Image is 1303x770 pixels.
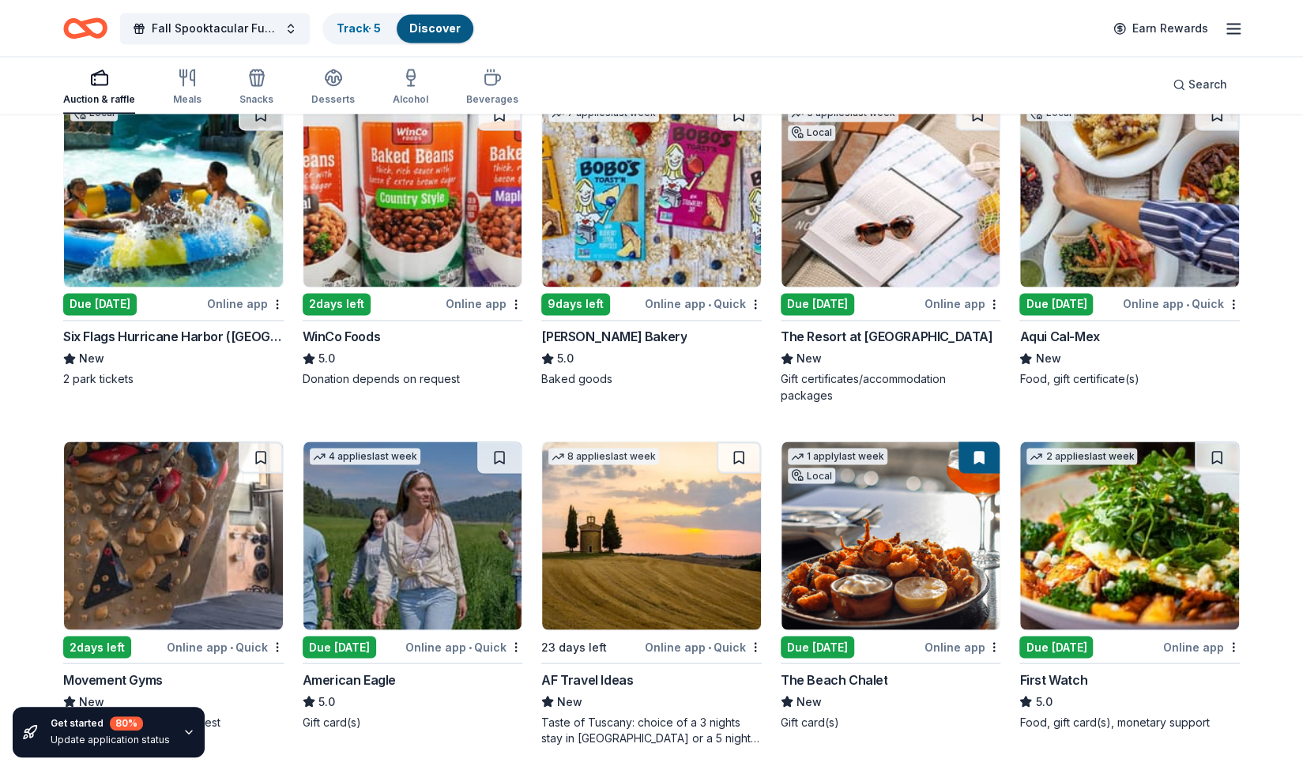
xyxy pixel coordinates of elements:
a: Image for WinCo Foods2days leftOnline appWinCo Foods5.0Donation depends on request [303,98,523,387]
a: Discover [409,21,461,35]
button: Desserts [311,62,355,114]
a: Image for First Watch2 applieslast weekDue [DATE]Online appFirst Watch5.0Food, gift card(s), mone... [1019,441,1240,730]
img: Image for First Watch [1020,441,1239,629]
span: 5.0 [557,349,574,368]
button: Beverages [466,62,518,114]
div: AF Travel Ideas [541,670,633,689]
span: Search [1188,75,1227,94]
div: Local [788,468,835,483]
div: 4 applies last week [310,448,420,464]
div: American Eagle [303,670,396,689]
a: Image for The Beach Chalet1 applylast weekLocalDue [DATE]Online appThe Beach ChaletNewGift card(s) [781,441,1001,730]
img: Image for The Resort at Pelican Hill [781,99,1000,287]
a: Image for Bobo's Bakery7 applieslast week9days leftOnline app•Quick[PERSON_NAME] Bakery5.0Baked g... [541,98,762,387]
span: 5.0 [318,692,335,711]
div: Desserts [311,93,355,106]
span: • [1186,298,1189,310]
img: Image for Bobo's Bakery [542,99,761,287]
div: Auction & raffle [63,93,135,106]
span: 5.0 [1035,692,1052,711]
div: Online app Quick [167,637,284,656]
div: Alcohol [393,93,428,106]
div: Due [DATE] [781,293,854,315]
span: • [230,640,233,653]
div: Snacks [239,93,273,106]
span: • [708,640,711,653]
div: Online app [924,294,1000,314]
div: Six Flags Hurricane Harbor ([GEOGRAPHIC_DATA]) [63,327,284,346]
div: Due [DATE] [1019,293,1093,315]
img: Image for Six Flags Hurricane Harbor (Concord) [64,99,283,287]
div: 2 days left [303,293,371,315]
div: Online app Quick [645,637,762,656]
button: Snacks [239,62,273,114]
div: 8 applies last week [548,448,659,464]
img: Image for WinCo Foods [303,99,522,287]
div: 9 days left [541,293,610,315]
button: Meals [173,62,201,114]
div: Due [DATE] [63,293,137,315]
img: Image for Movement Gyms [64,441,283,629]
div: Online app [207,294,284,314]
a: Image for Aqui Cal-MexLocalDue [DATE]Online app•QuickAqui Cal-MexNewFood, gift certificate(s) [1019,98,1240,387]
a: Track· 5 [337,21,381,35]
div: Online app Quick [1123,294,1240,314]
div: Online app Quick [405,637,522,656]
a: Image for Movement Gyms2days leftOnline app•QuickMovement GymsNewDonation depends on request [63,441,284,730]
span: 5.0 [318,349,335,368]
a: Image for Six Flags Hurricane Harbor (Concord)LocalDue [DATE]Online appSix Flags Hurricane Harbor... [63,98,284,387]
div: Beverages [466,93,518,106]
div: Taste of Tuscany: choice of a 3 nights stay in [GEOGRAPHIC_DATA] or a 5 night stay in [GEOGRAPHIC... [541,714,762,746]
div: 2 applies last week [1026,448,1137,464]
div: Update application status [51,734,170,746]
span: Fall Spooktacular Fundraiser [152,19,278,38]
div: 2 days left [63,636,131,658]
div: Due [DATE] [303,636,376,658]
div: 80 % [110,716,143,731]
div: [PERSON_NAME] Bakery [541,327,687,346]
button: Alcohol [393,62,428,114]
div: Online app [1163,637,1240,656]
div: Due [DATE] [1019,636,1093,658]
div: The Resort at [GEOGRAPHIC_DATA] [781,327,993,346]
div: Meals [173,93,201,106]
div: Baked goods [541,371,762,387]
span: • [708,298,711,310]
button: Search [1160,69,1240,100]
div: Aqui Cal-Mex [1019,327,1099,346]
span: New [557,692,582,711]
button: Fall Spooktacular Fundraiser [120,13,310,44]
span: New [796,349,822,368]
div: The Beach Chalet [781,670,888,689]
a: Image for The Resort at Pelican Hill3 applieslast weekLocalDue [DATE]Online appThe Resort at [GEO... [781,98,1001,403]
div: Gift card(s) [781,714,1001,730]
img: Image for American Eagle [303,441,522,629]
img: Image for Aqui Cal-Mex [1020,99,1239,287]
a: Earn Rewards [1104,14,1218,43]
div: Online app Quick [645,294,762,314]
a: Image for American Eagle4 applieslast weekDue [DATE]Online app•QuickAmerican Eagle5.0Gift card(s) [303,441,523,730]
button: Auction & raffle [63,62,135,114]
div: WinCo Foods [303,327,381,346]
div: Get started [51,716,170,731]
button: Track· 5Discover [322,13,475,44]
a: Image for AF Travel Ideas8 applieslast week23 days leftOnline app•QuickAF Travel IdeasNewTaste of... [541,441,762,746]
div: Gift certificates/accommodation packages [781,371,1001,403]
div: Movement Gyms [63,670,163,689]
div: Food, gift card(s), monetary support [1019,714,1240,730]
div: Online app [446,294,522,314]
div: Gift card(s) [303,714,523,730]
span: • [469,640,472,653]
div: Local [788,125,835,141]
div: Online app [924,637,1000,656]
div: 23 days left [541,637,607,656]
div: Food, gift certificate(s) [1019,371,1240,387]
span: New [79,692,104,711]
div: 1 apply last week [788,448,887,464]
span: New [79,349,104,368]
span: New [1035,349,1060,368]
div: 2 park tickets [63,371,284,387]
div: Due [DATE] [781,636,854,658]
a: Home [63,9,107,47]
div: First Watch [1019,670,1087,689]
